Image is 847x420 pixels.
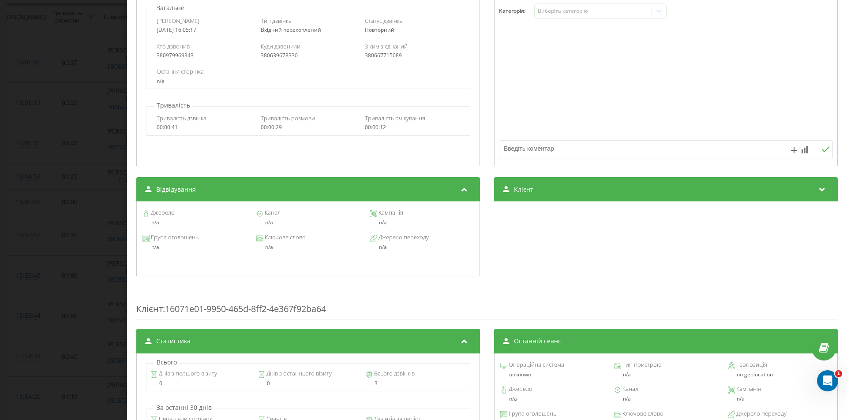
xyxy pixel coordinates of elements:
[261,42,300,50] span: Куди дзвонили
[154,101,192,110] p: Тривалість
[157,17,199,25] span: [PERSON_NAME]
[156,185,196,194] span: Відвідування
[150,233,199,242] span: Група оголошень
[261,52,356,59] div: 380639678330
[377,208,403,217] span: Кампанія
[728,372,832,378] div: no geolocation
[154,403,214,412] p: За останні 30 днів
[735,409,787,418] span: Джерело переходу
[370,219,474,226] div: n/a
[157,369,217,378] span: Днів з першого візиту
[365,42,408,50] span: З ким з'єднаний
[507,361,564,369] span: Операційна система
[157,42,190,50] span: Хто дзвонив
[621,385,638,394] span: Канал
[621,361,661,369] span: Тип пристрою
[365,124,460,130] div: 00:00:12
[365,26,394,33] span: Повторний
[150,380,251,387] div: 0
[500,372,604,378] div: unknown
[365,52,460,59] div: 380667715089
[157,78,459,84] div: n/a
[157,124,251,130] div: 00:00:41
[370,244,474,250] div: n/a
[265,369,332,378] span: Днів з останнього візиту
[154,4,187,12] p: Загальне
[835,370,842,377] span: 1
[514,337,561,346] span: Останній сеанс
[614,372,718,378] div: n/a
[150,208,175,217] span: Джерело
[373,369,415,378] span: Всього дзвінків
[735,385,761,394] span: Кампанія
[614,396,718,402] div: n/a
[136,303,163,315] span: Клієнт
[156,337,191,346] span: Статистика
[256,244,360,250] div: n/a
[507,409,556,418] span: Група оголошень
[377,233,429,242] span: Джерело переходу
[256,219,360,226] div: n/a
[136,285,838,320] div: : 16071e01-9950-465d-8ff2-4e367f92ba64
[261,124,356,130] div: 00:00:29
[728,396,832,402] div: n/a
[500,396,604,402] div: n/a
[157,67,204,75] span: Остання сторінка
[142,244,246,250] div: n/a
[261,114,315,122] span: Тривалість розмови
[157,52,251,59] div: 380979969343
[366,380,466,387] div: 3
[735,361,767,369] span: Геопозиція
[507,385,532,394] span: Джерело
[142,219,246,226] div: n/a
[514,185,533,194] span: Клієнт
[621,409,663,418] span: Ключове слово
[365,114,425,122] span: Тривалість очікування
[263,233,306,242] span: Ключове слово
[365,17,403,25] span: Статус дзвінка
[817,370,838,391] iframe: Intercom live chat
[538,7,648,15] div: Виберіть категорію
[157,114,206,122] span: Тривалість дзвінка
[258,380,358,387] div: 0
[263,208,281,217] span: Канал
[499,8,534,14] h4: Категорія :
[157,27,251,33] div: [DATE] 16:05:17
[261,26,321,33] span: Вхідний перехоплений
[154,358,179,367] p: Всього
[261,17,292,25] span: Тип дзвінка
